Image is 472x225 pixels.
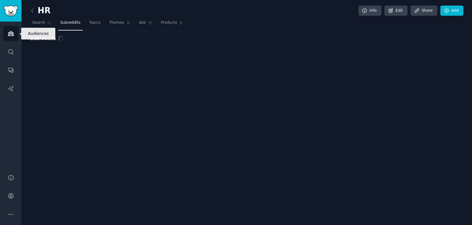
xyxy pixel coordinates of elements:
a: Topics [87,18,103,31]
span: Search [32,20,45,26]
a: Share [411,6,437,16]
img: GummySearch logo [4,6,18,16]
a: Edit [384,6,407,16]
span: Products [161,20,177,26]
a: Themes [107,18,133,31]
a: Products [159,18,186,31]
span: Ask [139,20,146,26]
a: Info [359,6,381,16]
a: Subreddits [58,18,83,31]
a: Search [30,18,54,31]
a: Add [440,6,463,16]
span: Topics [89,20,100,26]
span: Themes [109,20,124,26]
span: Subreddits [30,35,56,43]
h2: HR [30,6,51,16]
a: Ask [137,18,155,31]
span: Subreddits [60,20,81,26]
